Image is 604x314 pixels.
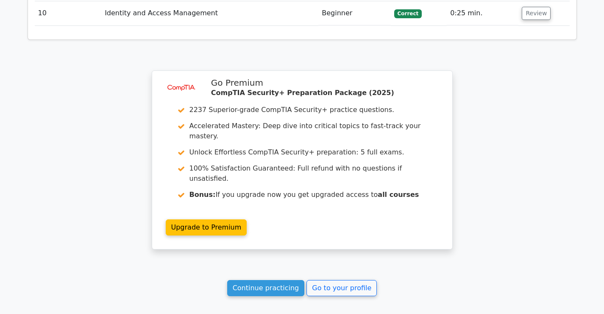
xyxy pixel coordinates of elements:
[318,1,390,25] td: Beginner
[166,219,247,235] a: Upgrade to Premium
[522,7,551,20] button: Review
[35,1,102,25] td: 10
[306,280,377,296] a: Go to your profile
[394,9,422,18] span: Correct
[227,280,305,296] a: Continue practicing
[101,1,318,25] td: Identity and Access Management
[447,1,518,25] td: 0:25 min.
